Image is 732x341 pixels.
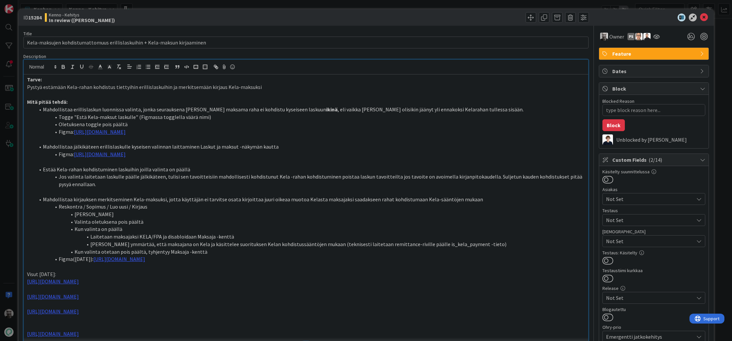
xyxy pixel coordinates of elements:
div: Testaus [602,208,705,213]
span: Feature [612,50,697,58]
span: Dates [612,67,697,75]
a: [URL][DOMAIN_NAME] [74,128,126,135]
span: Description [23,53,46,59]
div: Testaus: Käsitelty [602,250,705,255]
div: Käsitelty suunnittelussa [602,169,705,174]
div: [DEMOGRAPHIC_DATA] [602,229,705,234]
li: Figma: [35,128,585,136]
strong: Tarve: [27,76,42,83]
li: Mahdollistaa erillislaskun luonnissa valinta, jonka seurauksena [PERSON_NAME] maksama raha ei koh... [35,106,585,113]
div: PS [627,33,635,40]
span: Support [14,1,30,9]
div: Ohry-prio [602,325,705,329]
label: Title [23,31,32,37]
li: Figma: [35,151,585,158]
a: [URL][DOMAIN_NAME] [93,256,145,262]
span: Not Set [606,195,694,203]
p: Pystyä estämään Kela-rahan kohdistus tiettyihin erillislaskuihin ja merkitsemään kirjaus Kela-mak... [27,83,585,91]
span: ( 2/14 ) [649,156,662,163]
li: Mahdollistaa kirjauksen merkitseminen Kela-maksuksi, jotta käyttäjän ei tarvitse osata kirjoittaa... [35,196,585,203]
span: Not Set [606,216,694,224]
a: [URL][DOMAIN_NAME] [74,151,126,157]
li: [PERSON_NAME] [35,211,585,218]
li: [PERSON_NAME] ymmärtää, että maksajana on Kela ja käsittelee suorituksen Kelan kohdistussääntöjen... [35,241,585,248]
span: Not Set [606,237,694,245]
li: Valinta oletuksena pois päältä [35,218,585,226]
img: JH [600,33,608,41]
div: Testaustiimi kurkkaa [602,268,705,273]
span: ID [23,14,42,21]
a: [URL][DOMAIN_NAME] [27,278,79,285]
label: Blocked Reason [602,98,634,104]
li: Oletuksena toggle pois päältä [35,121,585,128]
b: In review ([PERSON_NAME]) [49,17,115,23]
li: Laitetaan maksajaksi KELA/FPA ja disabloidaan Maksaja -kenttä [35,233,585,241]
div: Unblocked by [PERSON_NAME] [616,137,705,143]
a: [URL][DOMAIN_NAME] [27,293,79,300]
li: Estää Kela-rahan kohdistuminen laskuihin joilla valinta on päällä [35,166,585,173]
li: Jos valinta laitetaan laskulle päälle jälkikäteen, tulisi sen tavoitteisiin mahdollisesti kohdist... [35,173,585,188]
span: Not Set [606,294,694,302]
span: Block [612,85,697,93]
span: Custom Fields [612,156,697,164]
a: [URL][DOMAIN_NAME] [27,308,79,315]
strong: ikinä [326,106,338,113]
li: Mahdollistaa jälkikäteen erillislaskulle kyseisen valinnan laittaminen Laskut ja maksut -näkymän ... [35,143,585,151]
img: PK [635,33,643,40]
li: Reskontra / Sopimus / Luo uusi / Kirjaus [35,203,585,211]
div: Release [602,286,705,291]
strong: Mitä pitää tehdä: [27,99,68,105]
li: Kun valinta otetaan pois päältä, tyhjentyy Maksaja -kenttä [35,248,585,256]
span: Owner [609,33,624,41]
span: Kenno - Kehitys [49,12,115,17]
li: Togge "Estä Kela-maksut laskulle" (Figmassa togglella väärä nimi) [35,113,585,121]
b: 15284 [28,14,42,21]
div: Asiakas [602,187,705,192]
a: [URL][DOMAIN_NAME] [27,330,79,337]
div: Blogautettu [602,307,705,312]
img: TK [643,33,651,40]
img: MT [602,134,613,145]
li: Figma([DATE]): [35,255,585,263]
p: Visut [DATE]: [27,270,585,278]
input: type card name here... [23,37,589,48]
li: Kun valinta on päällä [35,225,585,233]
button: Block [602,119,625,131]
